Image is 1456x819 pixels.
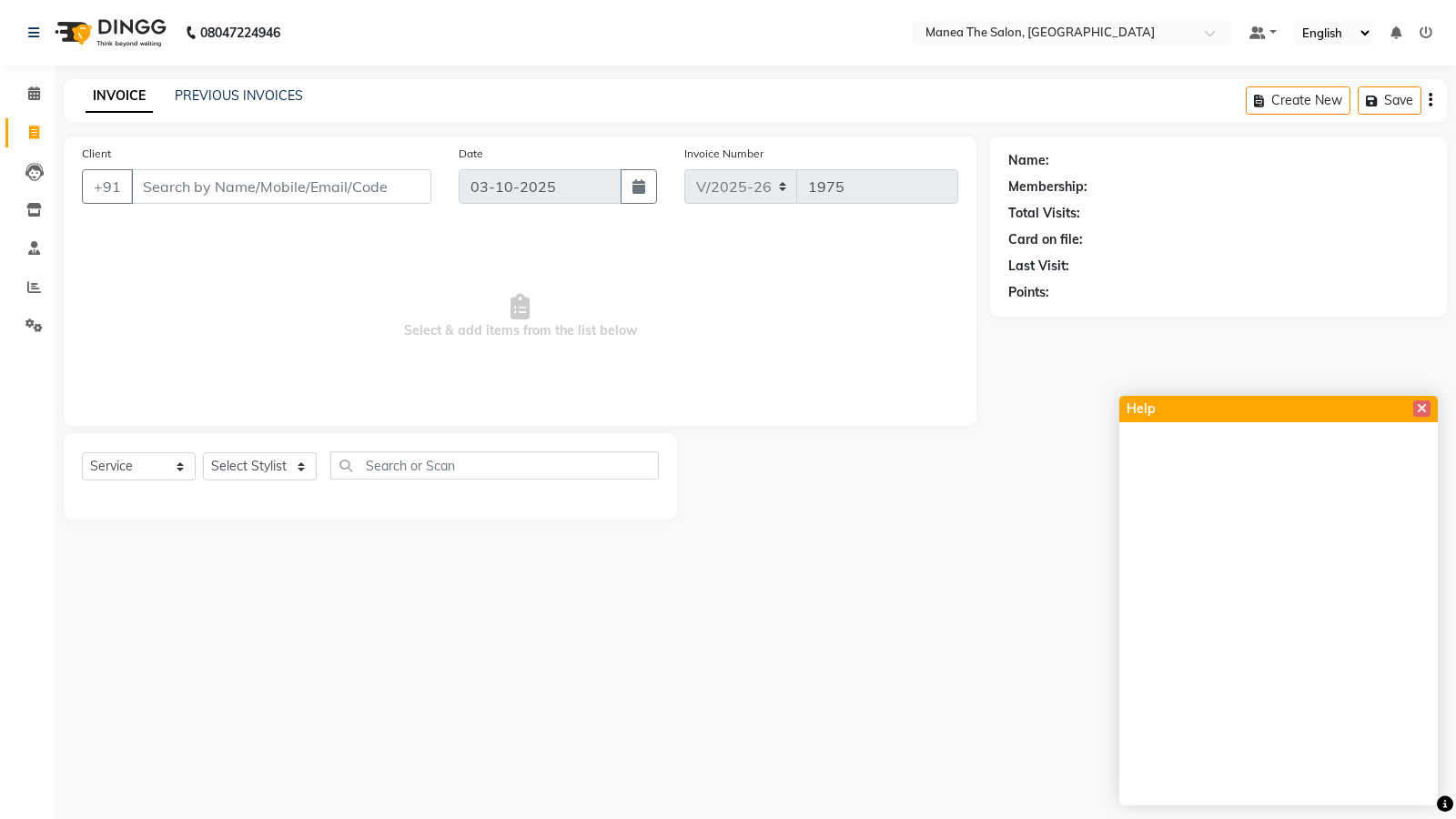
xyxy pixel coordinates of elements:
button: Save [1358,86,1421,115]
b: 08047224946 [200,7,280,58]
span: Select & add items from the list below [82,226,958,408]
a: PREVIOUS INVOICES [175,87,303,104]
input: Search by Name/Mobile/Email/Code [131,169,431,204]
img: logo [46,7,171,58]
input: Search or Scan [330,451,659,480]
button: +91 [82,169,133,204]
a: INVOICE [86,80,153,113]
div: Total Visits: [1008,204,1080,223]
button: Create New [1246,86,1350,115]
div: Membership: [1008,177,1087,197]
span: Help [1127,399,1156,419]
label: Date [459,146,483,162]
div: Name: [1008,151,1049,170]
label: Client [82,146,111,162]
div: Points: [1008,283,1049,302]
div: Card on file: [1008,230,1083,249]
div: Last Visit: [1008,257,1069,276]
label: Invoice Number [684,146,763,162]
